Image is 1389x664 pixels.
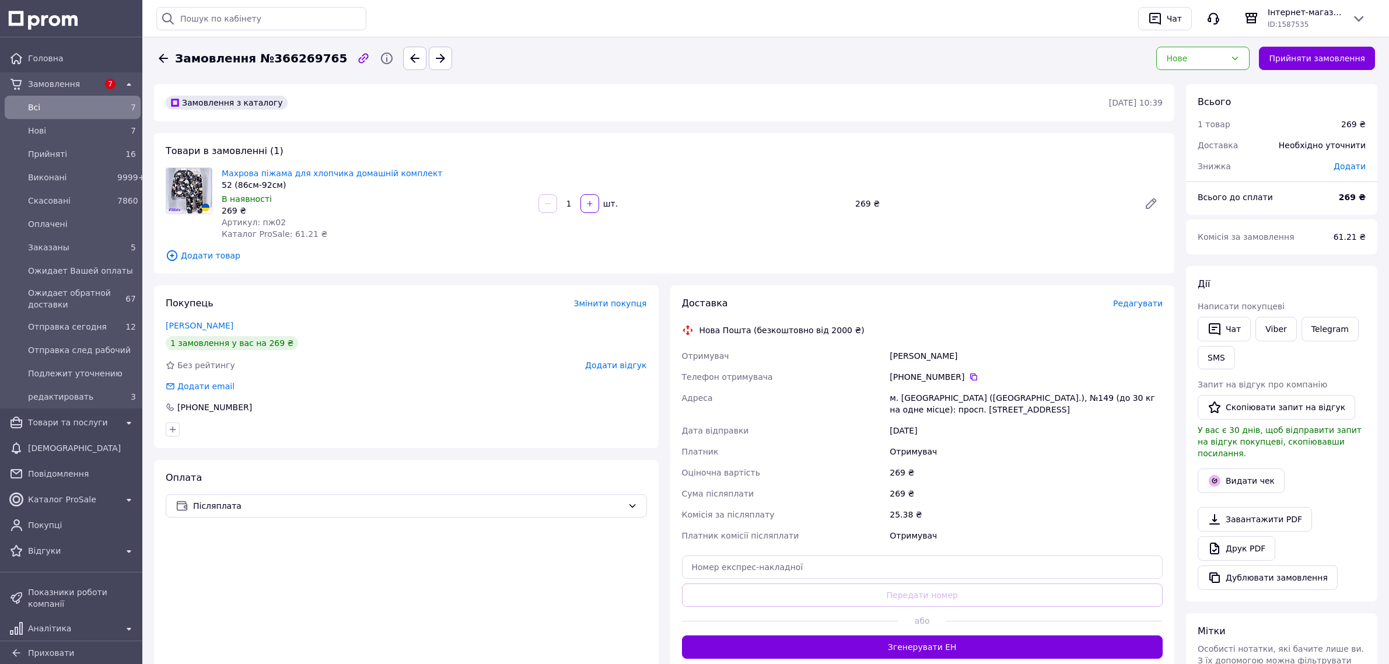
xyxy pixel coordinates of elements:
[1198,302,1285,311] span: Написати покупцеві
[887,525,1165,546] div: Отримувач
[117,196,138,205] span: 7860
[28,242,113,253] span: Заказаны
[28,148,113,160] span: Прийняті
[1198,507,1312,532] a: Завантажити PDF
[1198,278,1210,289] span: Дії
[1198,141,1238,150] span: Доставка
[166,298,214,309] span: Покупець
[1198,317,1251,341] button: Чат
[28,586,136,610] span: Показники роботи компанії
[166,321,233,330] a: [PERSON_NAME]
[28,442,136,454] span: [DEMOGRAPHIC_DATA]
[887,483,1165,504] div: 269 ₴
[28,417,117,428] span: Товари та послуги
[222,205,529,216] div: 269 ₴
[682,510,775,519] span: Комісія за післяплату
[222,229,327,239] span: Каталог ProSale: 61.21 ₴
[222,194,272,204] span: В наявності
[682,298,728,309] span: Доставка
[1198,625,1226,637] span: Мітки
[28,648,74,658] span: Приховати
[166,145,284,156] span: Товари в замовленні (1)
[887,387,1165,420] div: м. [GEOGRAPHIC_DATA] ([GEOGRAPHIC_DATA].), №149 (до 30 кг на одне місце): просп. [STREET_ADDRESS]
[125,294,136,303] span: 67
[28,545,117,557] span: Відгуки
[1339,193,1366,202] b: 269 ₴
[28,519,136,531] span: Покупці
[1198,193,1273,202] span: Всього до сплати
[697,324,867,336] div: Нова Пошта (безкоштовно від 2000 ₴)
[1255,317,1296,341] a: Viber
[166,472,202,483] span: Оплата
[1198,380,1327,389] span: Запит на відгук про компанію
[28,172,113,183] span: Виконані
[890,371,1163,383] div: [PHONE_NUMBER]
[166,96,288,110] div: Замовлення з каталогу
[1198,120,1230,129] span: 1 товар
[28,391,113,403] span: редактировать
[1164,10,1184,27] div: Чат
[156,7,366,30] input: Пошук по кабінету
[600,198,619,209] div: шт.
[28,265,136,277] span: Ожидает Вашей оплаты
[176,380,236,392] div: Додати email
[682,635,1163,659] button: Згенерувати ЕН
[1198,565,1338,590] button: Дублювати замовлення
[28,368,136,379] span: Подлежит уточнению
[28,623,117,634] span: Аналітика
[28,287,113,310] span: Ожидает обратной доставки
[682,468,760,477] span: Оціночна вартість
[131,103,136,112] span: 7
[166,249,1163,262] span: Додати товар
[1272,132,1373,158] div: Необхідно уточнити
[1138,7,1192,30] button: Чат
[176,401,253,413] div: [PHONE_NUMBER]
[28,53,136,64] span: Головна
[1198,346,1235,369] button: SMS
[166,336,298,350] div: 1 замовлення у вас на 269 ₴
[1109,98,1163,107] time: [DATE] 10:39
[1334,232,1366,242] span: 61.21 ₴
[682,372,773,382] span: Телефон отримувача
[1198,469,1285,493] button: Видати чек
[165,380,236,392] div: Додати email
[1268,20,1308,29] span: ID: 1587535
[131,243,136,252] span: 5
[125,322,136,331] span: 12
[166,168,212,214] img: Махрова піжама для хлопчика домашній комплект
[28,78,99,90] span: Замовлення
[585,361,646,370] span: Додати відгук
[193,499,623,512] span: Післяплата
[1268,6,1342,18] span: Інтернет-магазин "Дитяче містечко"
[1341,118,1366,130] div: 269 ₴
[175,50,347,67] span: Замовлення №366269765
[574,299,647,308] span: Змінити покупця
[887,462,1165,483] div: 269 ₴
[1259,47,1375,70] button: Прийняти замовлення
[131,392,136,401] span: 3
[1198,232,1294,242] span: Комісія за замовлення
[28,468,136,480] span: Повідомлення
[1198,395,1355,420] button: Скопіювати запит на відгук
[682,351,729,361] span: Отримувач
[28,344,136,356] span: Отправка след рабочий
[682,447,719,456] span: Платник
[682,426,749,435] span: Дата відправки
[898,615,946,627] span: або
[28,195,113,207] span: Скасовані
[887,504,1165,525] div: 25.38 ₴
[28,125,113,137] span: Нові
[222,179,529,191] div: 52 (86см-92см)
[105,79,116,89] span: 7
[887,345,1165,366] div: [PERSON_NAME]
[28,321,113,333] span: Отправка сегодня
[682,489,754,498] span: Сума післяплати
[125,149,136,159] span: 16
[1139,192,1163,215] a: Редагувати
[851,195,1135,212] div: 269 ₴
[887,420,1165,441] div: [DATE]
[682,393,713,403] span: Адреса
[28,102,113,113] span: Всi
[28,494,117,505] span: Каталог ProSale
[1198,536,1275,561] a: Друк PDF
